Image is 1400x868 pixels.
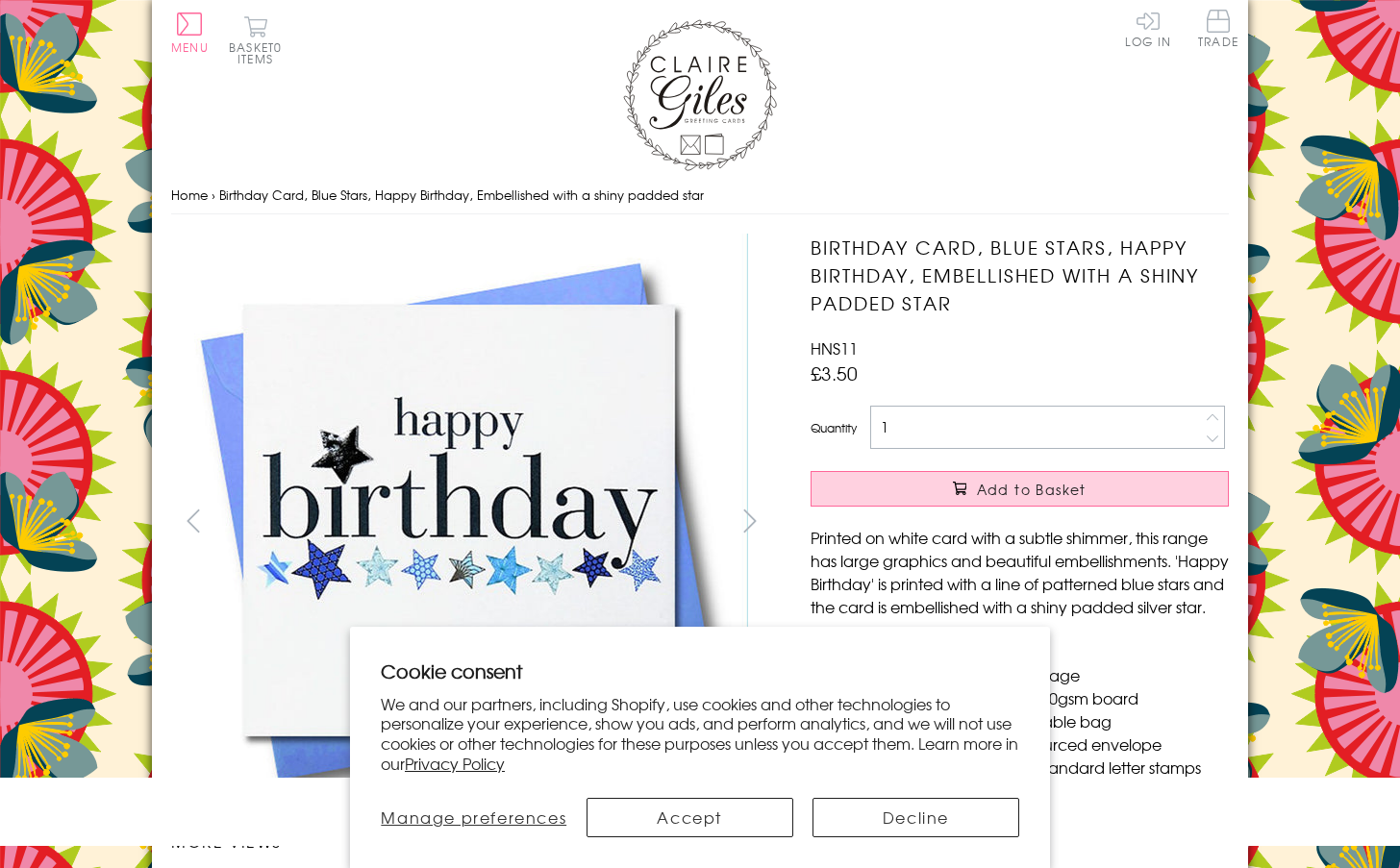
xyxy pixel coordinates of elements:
a: Trade [1198,10,1238,51]
img: Birthday Card, Blue Stars, Happy Birthday, Embellished with a shiny padded star [772,234,1349,810]
span: 0 items [237,38,282,67]
button: Accept [587,798,793,837]
button: Basket0 items [229,15,282,64]
button: Menu [171,12,209,53]
h1: Birthday Card, Blue Stars, Happy Birthday, Embellished with a shiny padded star [811,234,1229,316]
a: Privacy Policy [405,752,505,775]
span: Menu [171,38,209,56]
span: HNS11 [811,336,858,360]
label: Quantity [811,419,857,436]
button: Add to Basket [811,471,1229,507]
a: Log In [1125,10,1171,47]
span: Birthday Card, Blue Stars, Happy Birthday, Embellished with a shiny padded star [219,186,704,204]
p: We and our partners, including Shopify, use cookies and other technologies to personalize your ex... [381,694,1019,774]
span: Manage preferences [381,806,566,829]
span: › [212,186,215,204]
h2: Cookie consent [381,657,1019,684]
img: Birthday Card, Blue Stars, Happy Birthday, Embellished with a shiny padded star [171,234,748,809]
button: prev [171,499,214,542]
button: Decline [812,798,1019,837]
a: Home [171,186,208,204]
button: next [729,499,772,542]
nav: breadcrumbs [171,176,1229,215]
span: Trade [1198,10,1238,47]
img: Claire Giles Greetings Cards [623,19,777,171]
span: £3.50 [811,360,858,386]
button: Manage preferences [381,798,567,837]
span: Add to Basket [977,480,1087,499]
p: Printed on white card with a subtle shimmer, this range has large graphics and beautiful embellis... [811,526,1229,618]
